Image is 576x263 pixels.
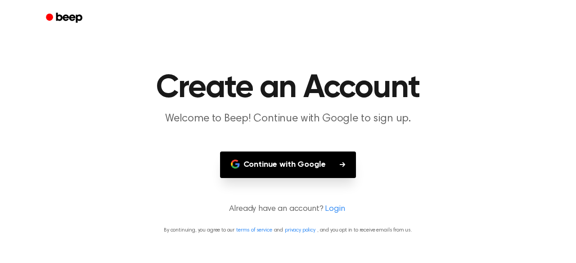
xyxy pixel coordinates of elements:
a: privacy policy [285,227,315,233]
button: Continue with Google [220,152,356,178]
a: Beep [40,9,90,27]
p: Welcome to Beep! Continue with Google to sign up. [115,111,461,126]
h1: Create an Account [58,72,518,104]
p: Already have an account? [11,203,565,215]
a: Login [325,203,345,215]
a: terms of service [236,227,272,233]
p: By continuing, you agree to our and , and you opt in to receive emails from us. [11,226,565,234]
